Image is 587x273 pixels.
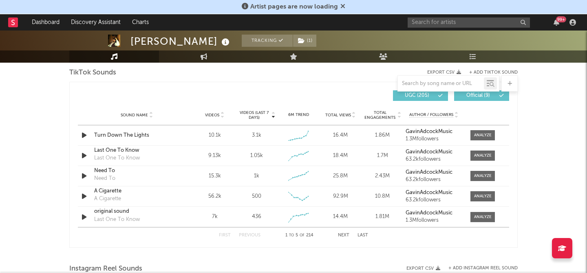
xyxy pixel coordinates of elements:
[94,207,179,216] a: original sound
[196,213,234,221] div: 7k
[448,266,518,271] button: + Add Instagram Reel Sound
[238,110,271,120] span: Videos (last 7 days)
[406,157,462,162] div: 63.2k followers
[459,93,497,98] span: Official ( 9 )
[406,129,462,135] a: GavinAdcockMusic
[196,152,234,160] div: 9.13k
[252,213,261,221] div: 436
[94,216,140,224] div: Last One To Know
[322,152,360,160] div: 18.4M
[338,233,349,238] button: Next
[454,90,509,101] button: Official(9)
[26,14,65,31] a: Dashboard
[196,192,234,201] div: 56.2k
[280,112,318,118] div: 6M Trend
[322,131,360,140] div: 16.4M
[94,131,179,140] a: Turn Down The Lights
[322,172,360,180] div: 25.8M
[364,110,397,120] span: Total Engagements
[427,70,461,75] button: Export CSV
[398,93,436,98] span: UGC ( 205 )
[364,213,402,221] div: 1.81M
[406,266,440,271] button: Export CSV
[406,170,462,175] a: GavinAdcockMusic
[250,4,338,10] span: Artist pages are now loading
[406,197,462,203] div: 63.2k followers
[252,192,261,201] div: 500
[293,35,317,47] span: ( 1 )
[254,172,259,180] div: 1k
[94,187,179,195] a: A Cigarette
[94,154,140,162] div: Last One To Know
[289,234,294,237] span: to
[556,16,566,22] div: 99 +
[364,192,402,201] div: 10.8M
[409,112,453,118] span: Author / Followers
[94,195,121,203] div: A Cigarette
[219,233,231,238] button: First
[406,210,452,216] strong: GavinAdcockMusic
[357,233,368,238] button: Last
[406,190,452,195] strong: GavinAdcockMusic
[325,113,351,118] span: Total Views
[440,266,518,271] div: + Add Instagram Reel Sound
[300,234,305,237] span: of
[322,213,360,221] div: 14.4M
[196,172,234,180] div: 15.3k
[408,17,530,28] input: Search for artists
[461,70,518,75] button: + Add TikTok Sound
[205,113,219,118] span: Videos
[393,90,448,101] button: UGC(205)
[398,81,484,87] input: Search by song name or URL
[406,210,462,216] a: GavinAdcockMusic
[364,131,402,140] div: 1.86M
[406,177,462,183] div: 63.2k followers
[293,35,316,47] button: (1)
[406,170,452,175] strong: GavinAdcockMusic
[252,131,261,140] div: 3.1k
[239,233,260,238] button: Previous
[65,14,126,31] a: Discovery Assistant
[406,149,462,155] a: GavinAdcockMusic
[130,35,232,48] div: [PERSON_NAME]
[94,175,115,183] div: Need To
[196,131,234,140] div: 10.1k
[406,218,462,223] div: 1.3M followers
[554,19,559,26] button: 99+
[406,149,452,155] strong: GavinAdcockMusic
[406,129,452,134] strong: GavinAdcockMusic
[69,68,116,78] span: TikTok Sounds
[242,35,293,47] button: Tracking
[364,152,402,160] div: 1.7M
[126,14,154,31] a: Charts
[94,167,179,175] a: Need To
[250,152,263,160] div: 1.05k
[94,146,179,155] a: Last One To Know
[340,4,345,10] span: Dismiss
[406,136,462,142] div: 1.3M followers
[364,172,402,180] div: 2.43M
[406,190,462,196] a: GavinAdcockMusic
[469,70,518,75] button: + Add TikTok Sound
[322,192,360,201] div: 92.9M
[121,113,148,118] span: Sound Name
[277,231,322,240] div: 1 5 214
